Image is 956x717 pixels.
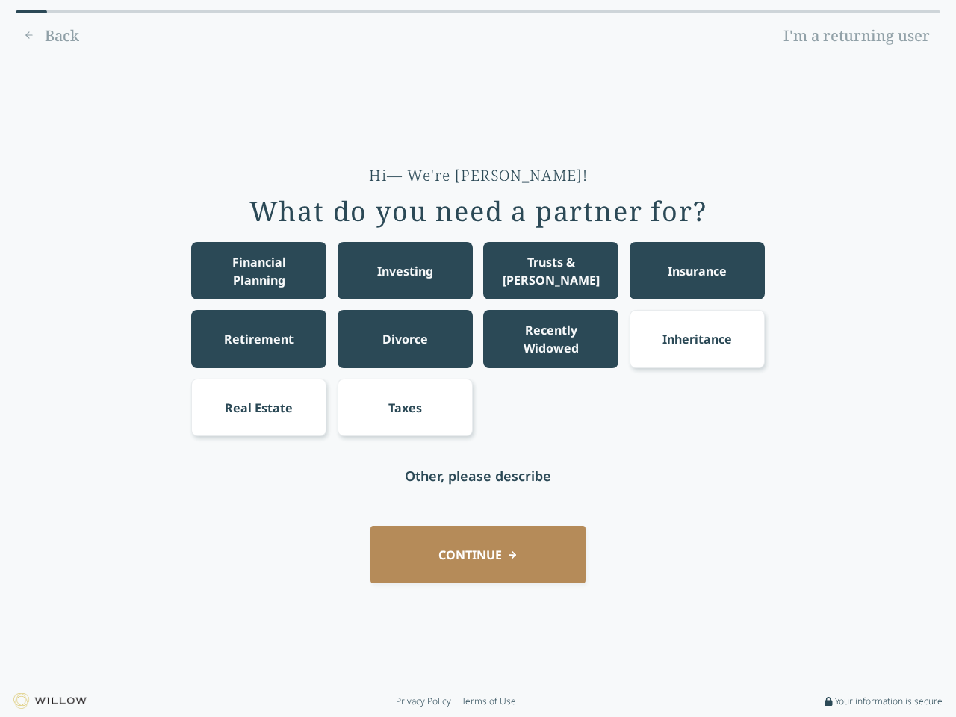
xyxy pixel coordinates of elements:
div: Investing [377,262,433,280]
a: I'm a returning user [773,24,940,48]
div: What do you need a partner for? [249,196,707,226]
div: Trusts & [PERSON_NAME] [497,253,605,289]
span: Your information is secure [835,695,943,707]
div: Inheritance [662,330,732,348]
img: Willow logo [13,693,87,709]
div: Recently Widowed [497,321,605,357]
div: Other, please describe [405,465,551,486]
button: CONTINUE [370,526,586,583]
div: Retirement [224,330,294,348]
div: Taxes [388,399,422,417]
div: Insurance [668,262,727,280]
div: Financial Planning [205,253,313,289]
a: Privacy Policy [396,695,451,707]
div: 0% complete [16,10,47,13]
div: Divorce [382,330,428,348]
a: Terms of Use [462,695,516,707]
div: Hi— We're [PERSON_NAME]! [369,165,588,186]
div: Real Estate [225,399,293,417]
